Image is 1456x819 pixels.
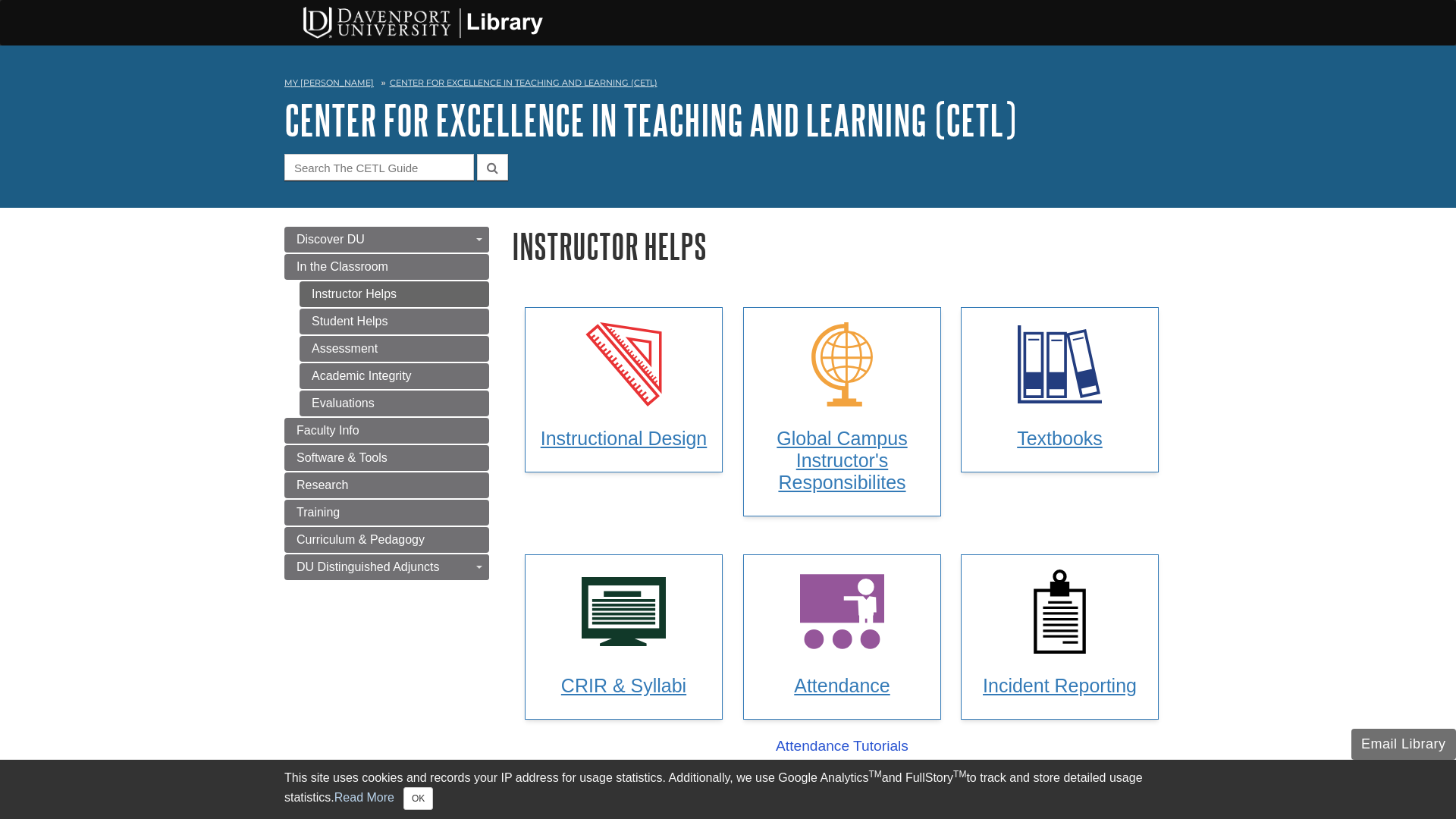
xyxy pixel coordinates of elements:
[525,307,723,472] a: Instructional Design
[540,428,708,450] h3: Instructional Design
[758,428,926,494] h3: Global Campus Instructor's Responsibilites
[297,479,348,491] span: Research
[284,227,489,253] a: Discover DU
[300,309,489,334] a: Student Helps
[284,77,374,89] a: My [PERSON_NAME]
[743,554,941,720] a: Attendance
[297,533,425,546] span: Curriculum & Pedagogy
[300,363,489,389] a: Academic Integrity
[334,791,394,804] a: Read More
[284,554,489,580] a: DU Distinguished Adjuncts
[284,445,489,471] a: Software & Tools
[776,736,908,758] a: Attendance Tutorials
[297,451,388,464] span: Software & Tools
[512,227,1172,265] h1: Instructor Helps
[758,675,926,697] h3: Attendance
[1351,729,1456,760] button: Email Library
[284,769,1172,810] div: This site uses cookies and records your IP address for usage statistics. Additionally, we use Goo...
[297,233,365,246] span: Discover DU
[540,675,708,697] h3: CRIR & Syllabi
[976,428,1144,450] h3: Textbooks
[284,227,489,580] div: Guide Page Menu
[403,787,433,810] button: Close
[300,391,489,416] a: Evaluations
[297,506,340,519] span: Training
[976,675,1144,697] h3: Incident Reporting
[525,554,723,720] a: CRIR & Syllabi
[284,73,1172,97] nav: breadcrumb
[284,154,474,180] input: Search The CETL Guide
[300,336,489,362] a: Assessment
[284,418,489,444] a: Faculty Info
[961,554,1159,720] a: Incident Reporting
[961,307,1159,472] a: Textbooks
[390,77,657,88] a: Center for Excellence in Teaching and Learning (CETL)
[297,424,359,437] span: Faculty Info
[868,769,881,780] sup: TM
[284,472,489,498] a: Research
[284,96,1016,143] a: Center for Excellence in Teaching and Learning (CETL)
[743,307,941,516] a: Global Campus Instructor's Responsibilites
[284,254,489,280] a: In the Classroom
[953,769,966,780] sup: TM
[277,4,565,40] img: DU Libraries
[297,260,388,273] span: In the Classroom
[284,527,489,553] a: Curriculum & Pedagogy
[297,560,440,573] span: DU Distinguished Adjuncts
[300,281,489,307] a: Instructor Helps
[284,500,489,526] a: Training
